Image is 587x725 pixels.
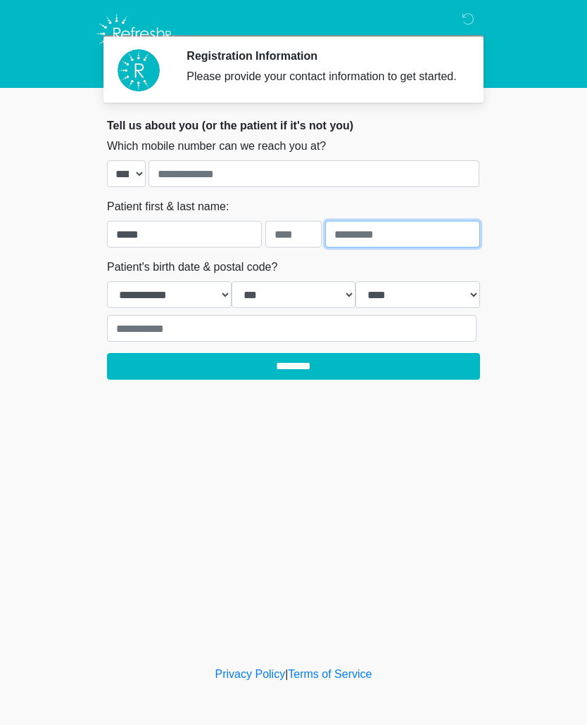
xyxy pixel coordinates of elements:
label: Which mobile number can we reach you at? [107,138,326,155]
label: Patient's birth date & postal code? [107,259,277,276]
label: Patient first & last name: [107,198,229,215]
h2: Tell us about you (or the patient if it's not you) [107,119,480,132]
a: | [285,668,288,680]
img: Agent Avatar [118,49,160,91]
a: Terms of Service [288,668,372,680]
a: Privacy Policy [215,668,286,680]
img: Refresh RX Logo [93,11,178,57]
div: Please provide your contact information to get started. [187,68,459,85]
